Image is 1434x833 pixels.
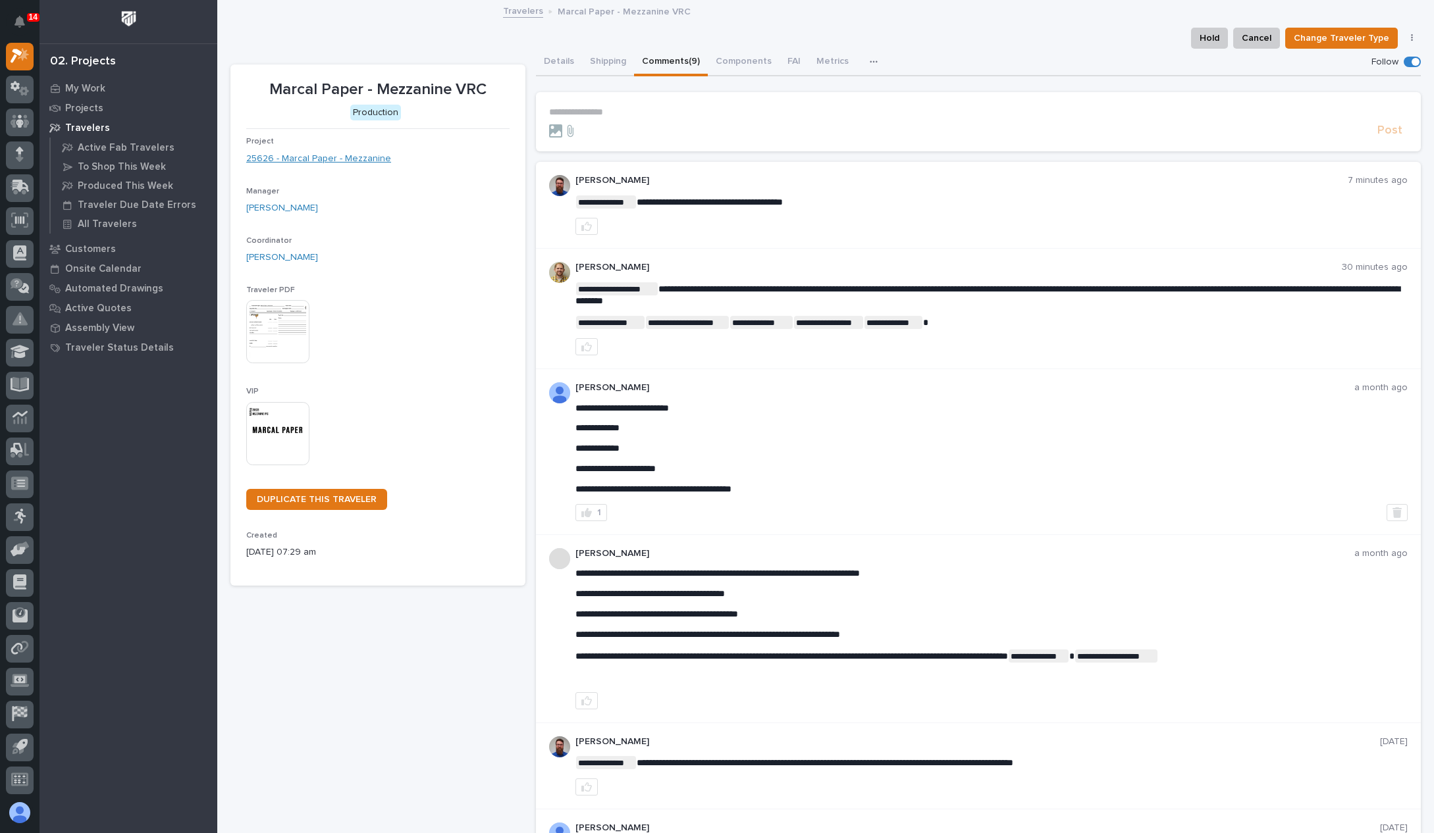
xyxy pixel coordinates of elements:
p: Automated Drawings [65,283,163,295]
a: Projects [40,98,217,118]
div: 1 [597,508,601,517]
p: Customers [65,243,116,255]
p: Assembly View [65,322,134,334]
p: [DATE] [1380,736,1408,747]
p: Produced This Week [78,180,173,192]
img: Workspace Logo [117,7,141,31]
span: Post [1377,123,1402,138]
span: Project [246,138,274,145]
div: 02. Projects [50,55,116,69]
p: Follow [1371,57,1398,68]
button: like this post [575,338,598,355]
div: Production [350,105,401,121]
span: Created [246,532,277,540]
p: Active Fab Travelers [78,142,174,154]
p: Marcal Paper - Mezzanine VRC [558,3,691,18]
a: 25626 - Marcal Paper - Mezzanine [246,152,391,166]
button: users-avatar [6,799,34,826]
button: Delete post [1387,504,1408,521]
img: 6hTokn1ETDGPf9BPokIQ [549,736,570,757]
p: Projects [65,103,103,114]
button: Post [1372,123,1408,138]
span: Cancel [1242,30,1271,46]
p: [PERSON_NAME] [575,736,1380,747]
span: VIP [246,388,259,395]
p: To Shop This Week [78,161,166,173]
span: Manager [246,188,279,195]
p: All Travelers [78,218,137,230]
a: [PERSON_NAME] [246,251,318,265]
button: Notifications [6,8,34,36]
p: Marcal Paper - Mezzanine VRC [246,80,510,99]
a: [PERSON_NAME] [246,201,318,215]
div: Notifications14 [16,16,34,37]
button: Components [708,49,780,76]
p: 14 [29,13,38,22]
p: Travelers [65,122,110,134]
img: AOh14GjL2DAcrcZY4n3cZEezSB-C93yGfxH8XahArY0--A=s96-c [549,382,570,403]
p: Onsite Calendar [65,263,142,275]
span: Coordinator [246,237,292,245]
button: Change Traveler Type [1285,28,1398,49]
a: All Travelers [51,215,217,233]
a: Customers [40,239,217,259]
p: [PERSON_NAME] [575,175,1348,186]
button: Hold [1191,28,1228,49]
button: Details [536,49,582,76]
p: Traveler Status Details [65,342,174,354]
a: DUPLICATE THIS TRAVELER [246,489,387,510]
p: 30 minutes ago [1342,262,1408,273]
span: Traveler PDF [246,286,295,294]
span: DUPLICATE THIS TRAVELER [257,495,377,504]
p: My Work [65,83,105,95]
p: Active Quotes [65,303,132,315]
a: Produced This Week [51,176,217,195]
button: Cancel [1233,28,1280,49]
p: a month ago [1354,548,1408,559]
button: 1 [575,504,607,521]
img: 6hTokn1ETDGPf9BPokIQ [549,175,570,196]
button: like this post [575,218,598,235]
a: Active Quotes [40,298,217,318]
button: Comments (9) [634,49,708,76]
p: Traveler Due Date Errors [78,199,196,211]
p: [PERSON_NAME] [575,262,1342,273]
p: 7 minutes ago [1348,175,1408,186]
a: Automated Drawings [40,278,217,298]
p: [DATE] 07:29 am [246,545,510,559]
p: a month ago [1354,382,1408,393]
button: FAI [780,49,809,76]
a: Active Fab Travelers [51,138,217,157]
a: Travelers [40,118,217,138]
button: like this post [575,692,598,709]
a: Traveler Due Date Errors [51,195,217,214]
a: My Work [40,78,217,98]
span: Hold [1200,30,1219,46]
a: To Shop This Week [51,157,217,176]
a: Onsite Calendar [40,259,217,278]
a: Traveler Status Details [40,338,217,357]
button: Shipping [582,49,634,76]
p: [PERSON_NAME] [575,548,1354,559]
button: Metrics [809,49,857,76]
a: Travelers [503,3,543,18]
p: [PERSON_NAME] [575,382,1354,393]
a: Assembly View [40,318,217,338]
button: like this post [575,778,598,795]
img: jS5EujRgaRtkHrkIyfCg [549,262,570,283]
span: Change Traveler Type [1294,30,1389,46]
